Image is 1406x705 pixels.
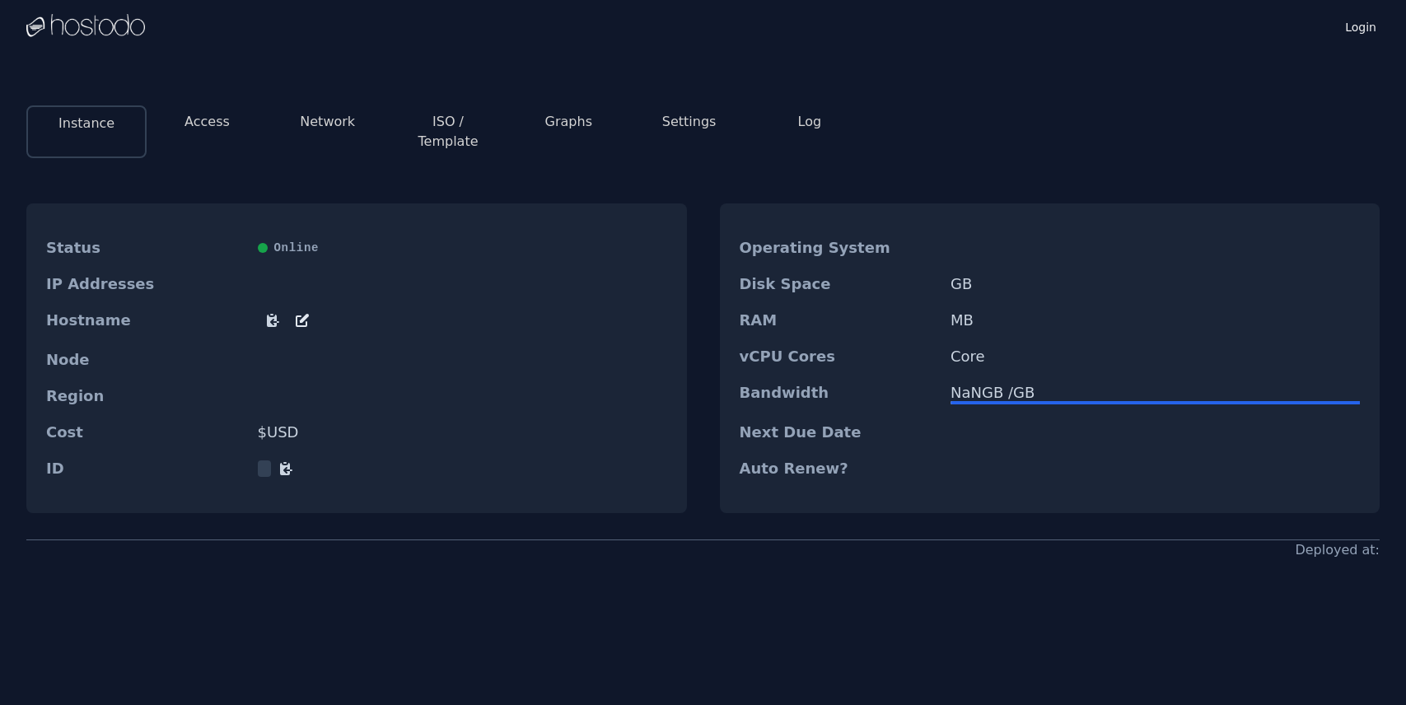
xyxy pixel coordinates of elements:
[798,112,822,132] button: Log
[46,424,245,441] dt: Cost
[46,312,245,332] dt: Hostname
[258,240,667,256] div: Online
[46,352,245,368] dt: Node
[740,460,938,477] dt: Auto Renew?
[951,312,1360,329] dd: MB
[46,388,245,404] dt: Region
[1342,16,1380,35] a: Login
[185,112,230,132] button: Access
[46,240,245,256] dt: Status
[258,424,667,441] dd: $ USD
[58,114,114,133] button: Instance
[951,348,1360,365] dd: Core
[46,276,245,292] dt: IP Addresses
[951,385,1360,401] div: NaN GB / GB
[740,312,938,329] dt: RAM
[545,112,592,132] button: Graphs
[46,460,245,477] dt: ID
[740,348,938,365] dt: vCPU Cores
[951,276,1360,292] dd: GB
[740,276,938,292] dt: Disk Space
[300,112,355,132] button: Network
[740,385,938,404] dt: Bandwidth
[26,14,145,39] img: Logo
[1295,540,1380,560] div: Deployed at:
[401,112,495,152] button: ISO / Template
[740,240,938,256] dt: Operating System
[662,112,717,132] button: Settings
[740,424,938,441] dt: Next Due Date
